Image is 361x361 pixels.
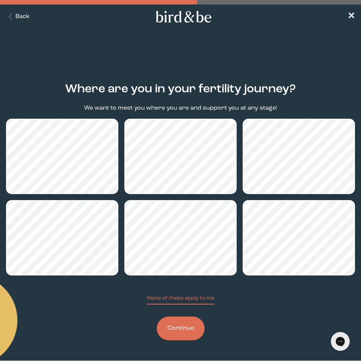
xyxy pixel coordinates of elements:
a: ✕ [347,10,355,23]
span: ✕ [347,12,355,21]
h2: Where are you in your fertility journey? [65,81,296,98]
button: None of these apply to me [147,294,214,304]
button: Continue [157,317,205,340]
button: Back Button [6,12,30,21]
iframe: Gorgias live chat messenger [327,329,353,353]
p: We want to meet you where you are and support you at any stage! [84,104,277,113]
